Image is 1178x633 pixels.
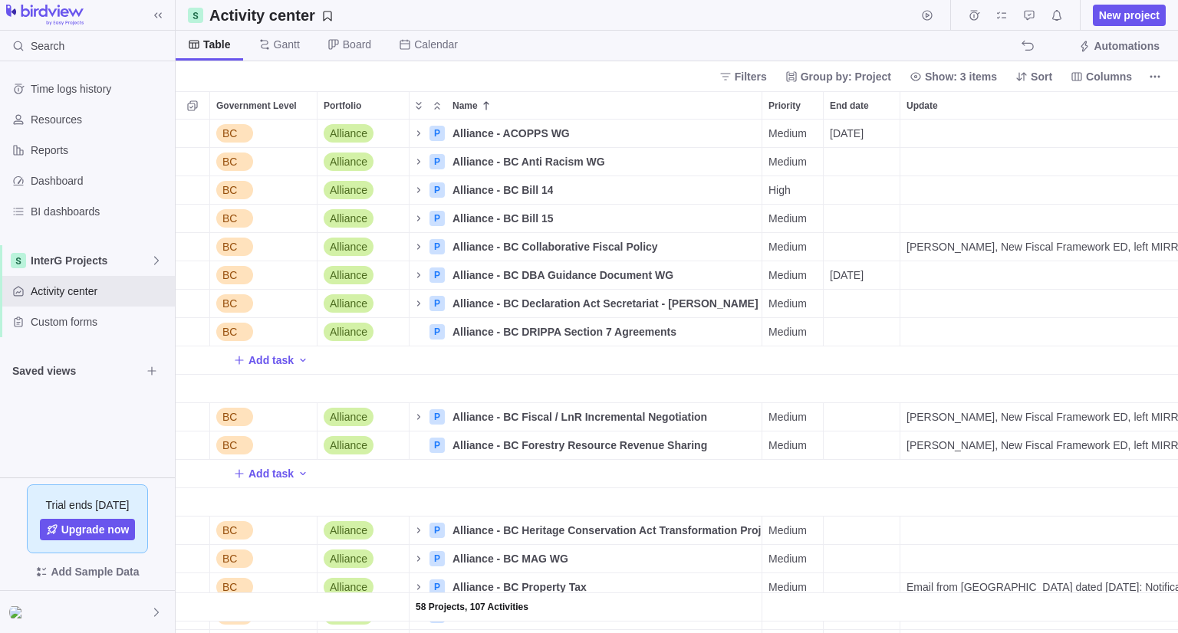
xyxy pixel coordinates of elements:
div: End date [824,120,900,148]
span: Priority [768,98,801,113]
span: Add activity [297,349,309,371]
span: Alliance - BC Collaborative Fiscal Policy [452,239,658,254]
span: Saved views [12,363,141,379]
div: Name [410,431,762,460]
span: Add activity [297,463,309,484]
span: Time logs history [31,81,169,97]
div: BC [210,233,317,261]
span: Start timer [916,5,938,26]
div: Portfolio [318,573,410,602]
span: BC [222,154,237,169]
div: Government Level [210,176,318,205]
span: Table [203,37,231,52]
div: Government Level [210,517,318,545]
span: Alliance [330,296,367,311]
div: Alliance - BC Bill 15 [446,205,762,232]
div: Government Level [210,261,318,290]
div: 58 Projects, 107 Activities [410,593,762,621]
span: Alliance [330,523,367,538]
div: Portfolio [318,205,410,233]
div: Alliance - BC Fiscal / LnR Incremental Negotiation [446,403,762,431]
span: Medium [768,324,807,339]
span: Show: 3 items [925,69,997,84]
div: End date [824,261,900,290]
div: Alliance - BC Property Tax [446,573,762,601]
span: Save your current layout and filters as a View [203,5,340,26]
div: Portfolio [318,290,410,318]
span: Medium [768,239,807,254]
div: P [429,579,445,595]
span: Alliance [330,551,367,566]
div: P [429,239,445,254]
div: BC [210,176,317,204]
div: BC [210,120,317,147]
div: P [429,126,445,141]
div: Portfolio [318,403,410,431]
span: Resources [31,112,169,127]
div: BC [210,205,317,232]
div: Priority [762,205,824,233]
div: Medium [762,148,823,175]
span: Expand [410,95,428,116]
div: Priority [762,545,824,573]
span: New project [1093,5,1166,26]
div: P [429,551,445,566]
span: Alliance - BC Fiscal / LnR Incremental Negotiation [452,409,707,425]
span: BC [222,126,237,141]
span: Medium [768,438,807,453]
div: Name [410,205,762,233]
div: Name [410,403,762,431]
div: Alliance - BC Collaborative Fiscal Policy [446,233,762,261]
span: BI dashboards [31,204,169,219]
div: Priority [762,290,824,318]
span: Columns [1086,69,1132,84]
span: Alliance [330,409,367,425]
div: Name [410,290,762,318]
span: Alliance - BC Forestry Resource Revenue Sharing [452,438,707,453]
div: Medium [762,120,823,147]
div: Name [410,233,762,261]
div: Name [446,92,762,119]
span: Custom forms [31,314,169,330]
span: Automations [1094,38,1160,54]
div: Portfolio [318,488,410,517]
img: Show [9,606,28,618]
span: BC [222,523,237,538]
span: Alliance - BC DRIPPA Section 7 Agreements [452,324,676,339]
span: BC [222,438,237,453]
div: Alliance - BC Declaration Act Secretariat - DAS WG [446,290,762,317]
div: End date [824,403,900,431]
div: Government Level [210,573,318,602]
div: Government Level [210,593,318,622]
span: Show: 3 items [903,66,1003,87]
div: End date [824,488,900,517]
div: P [429,296,445,311]
a: Time logs [963,11,985,24]
span: Sort [1031,69,1052,84]
span: Add task [233,463,294,484]
div: grid [176,120,1178,633]
div: Priority [762,573,824,602]
span: Medium [768,409,807,425]
span: Group by: Project [801,69,891,84]
span: Name [452,98,478,113]
div: BC [210,573,317,601]
div: Alliance [318,517,409,544]
span: Alliance [330,239,367,254]
div: Medium [762,233,823,261]
span: Notifications [1046,5,1068,26]
div: Government Level [210,233,318,261]
span: 58 Projects, 107 Activities [416,599,528,615]
div: Name [410,545,762,573]
div: Portfolio [318,517,410,545]
div: Medium [762,545,823,572]
div: Medium [762,573,823,601]
div: Alliance [318,148,409,175]
div: P [429,182,445,198]
span: Upgrade now [61,522,130,537]
div: Alliance - BC DRIPPA Section 7 Agreements [446,318,762,346]
span: BC [222,551,237,566]
div: Name [410,318,762,346]
div: Priority [762,403,824,431]
div: Priority [762,375,824,403]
